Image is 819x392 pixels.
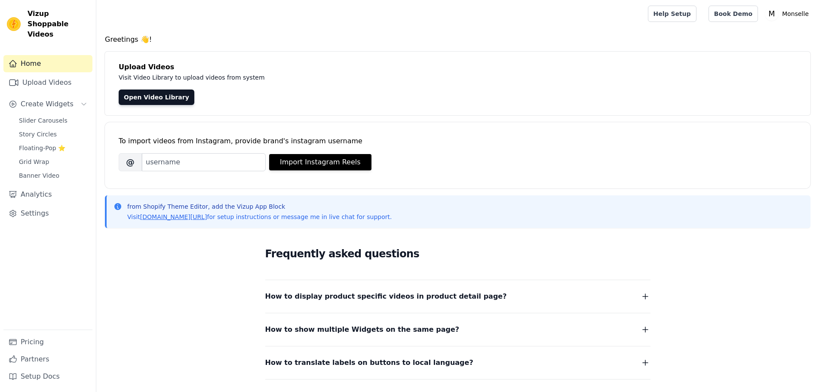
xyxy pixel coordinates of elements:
[3,55,92,72] a: Home
[265,357,473,369] span: How to translate labels on buttons to local language?
[3,96,92,113] button: Create Widgets
[14,156,92,168] a: Grid Wrap
[105,34,810,45] h4: Greetings 👋!
[28,9,89,40] span: Vizup Shoppable Videos
[779,6,812,22] p: Monselle
[127,202,392,211] p: from Shopify Theme Editor, add the Vizup App Block
[3,186,92,203] a: Analytics
[7,17,21,31] img: Vizup
[19,157,49,166] span: Grid Wrap
[265,245,650,262] h2: Frequently asked questions
[265,324,460,336] span: How to show multiple Widgets on the same page?
[265,357,650,369] button: How to translate labels on buttons to local language?
[765,6,812,22] button: M Monselle
[19,130,57,139] span: Story Circles
[3,351,92,368] a: Partners
[119,72,504,83] p: Visit Video Library to upload videos from system
[769,9,775,18] text: M
[19,171,59,180] span: Banner Video
[648,6,696,22] a: Help Setup
[269,154,371,170] button: Import Instagram Reels
[21,99,74,109] span: Create Widgets
[3,333,92,351] a: Pricing
[3,205,92,222] a: Settings
[119,62,797,72] h4: Upload Videos
[127,213,392,221] p: Visit for setup instructions or message me in live chat for support.
[19,144,65,152] span: Floating-Pop ⭐
[14,128,92,140] a: Story Circles
[140,213,207,220] a: [DOMAIN_NAME][URL]
[19,116,67,125] span: Slider Carousels
[142,153,266,171] input: username
[14,142,92,154] a: Floating-Pop ⭐
[119,136,797,146] div: To import videos from Instagram, provide brand's instagram username
[119,153,142,171] span: @
[119,90,194,105] a: Open Video Library
[265,290,650,302] button: How to display product specific videos in product detail page?
[265,324,650,336] button: How to show multiple Widgets on the same page?
[3,368,92,385] a: Setup Docs
[3,74,92,91] a: Upload Videos
[14,170,92,182] a: Banner Video
[265,290,507,302] span: How to display product specific videos in product detail page?
[709,6,758,22] a: Book Demo
[14,114,92,127] a: Slider Carousels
